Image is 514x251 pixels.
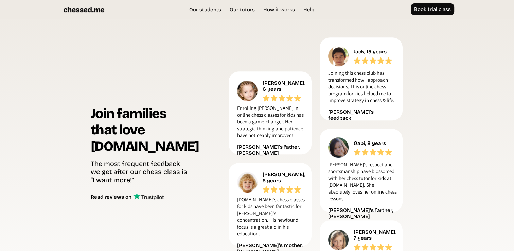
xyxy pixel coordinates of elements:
[91,160,190,186] div: The most frequent feedback we get after our chess class is “I want more!”
[354,140,388,146] div: Gabi, 8 years
[354,49,388,55] div: Jack, 15 years
[186,6,225,13] a: Our students
[237,105,306,142] p: Enrolling [PERSON_NAME] in online chess classes for kids has been a game-changer. Her strategic t...
[300,6,318,13] a: Help
[226,6,258,13] a: Our tutors
[263,171,307,184] div: [PERSON_NAME], 5 years
[328,109,397,121] div: [PERSON_NAME]'s feedback
[328,161,397,205] p: [PERSON_NAME]'s respect and sportsmanship have blossomed with her chess tutor for kids at [DOMAIN...
[263,80,307,92] div: [PERSON_NAME], 6 years
[411,3,454,15] a: Book trial class
[354,229,398,241] div: [PERSON_NAME], 7 years
[328,70,397,107] p: Joining this chess club has transformed how I approach decisions. This online chess program for k...
[91,193,164,200] a: Read reviews on
[260,6,298,13] a: How it works
[237,196,306,240] p: [DOMAIN_NAME]'s chess classes for kids have been fantastic for [PERSON_NAME]'s concentration. His...
[91,105,190,160] h1: Join families that love [DOMAIN_NAME]
[328,207,397,219] div: [PERSON_NAME]’s farther, [PERSON_NAME]
[237,144,306,156] div: [PERSON_NAME]’s father, [PERSON_NAME]
[91,194,133,200] div: Read reviews on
